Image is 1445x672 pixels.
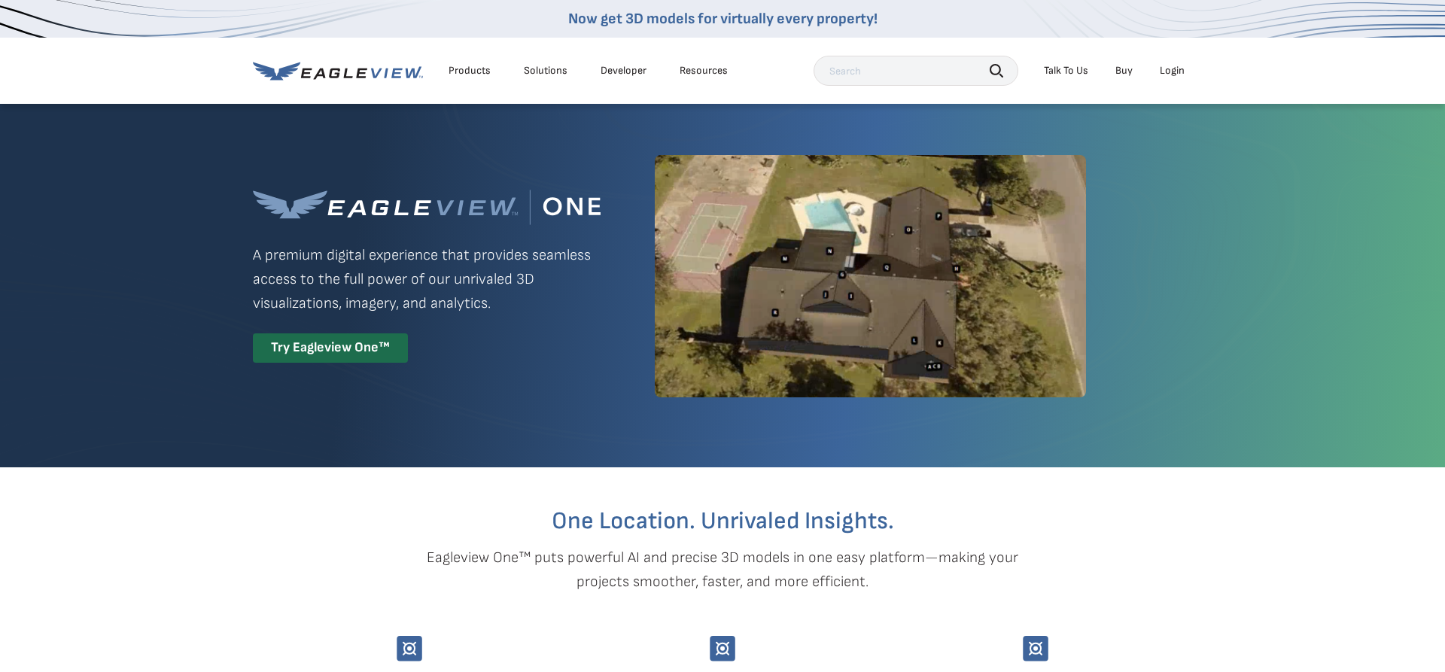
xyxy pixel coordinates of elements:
div: Talk To Us [1044,64,1088,78]
div: Login [1160,64,1185,78]
img: Group-9744.svg [1023,636,1048,661]
div: Try Eagleview One™ [253,333,408,363]
a: Now get 3D models for virtually every property! [568,10,878,28]
img: Group-9744.svg [710,636,735,661]
div: Solutions [524,64,567,78]
div: Products [449,64,491,78]
input: Search [814,56,1018,86]
div: Resources [680,64,728,78]
h2: One Location. Unrivaled Insights. [264,509,1181,534]
img: Group-9744.svg [397,636,422,661]
p: A premium digital experience that provides seamless access to the full power of our unrivaled 3D ... [253,243,601,315]
a: Buy [1115,64,1133,78]
a: Developer [601,64,646,78]
p: Eagleview One™ puts powerful AI and precise 3D models in one easy platform—making your projects s... [400,546,1045,594]
img: Eagleview One™ [253,190,601,225]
